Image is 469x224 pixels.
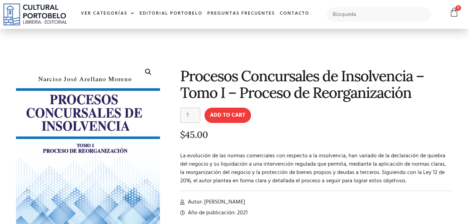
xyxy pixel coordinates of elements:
span: $ [180,129,185,140]
span: Autor: [PERSON_NAME] [186,198,245,206]
a: 0 [449,7,459,17]
a: 🔍 [142,66,154,78]
input: Product quantity [180,108,200,123]
a: Editorial Portobelo [137,6,205,21]
a: Ver Categorías [78,6,137,21]
span: Año de publicación: 2021 [186,209,248,217]
bdi: 45.00 [180,129,208,140]
a: Contacto [277,6,312,21]
a: Preguntas frecuentes [205,6,277,21]
input: Búsqueda [327,7,431,22]
button: Add to cart [204,108,251,123]
p: La evolución de las normas comerciales con respecto a la insolvencia, han variado de la declaraci... [180,152,451,185]
span: 0 [455,5,461,11]
h1: Procesos Concursales de Insolvencia – Tomo I – Proceso de Reorganización [180,68,451,101]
